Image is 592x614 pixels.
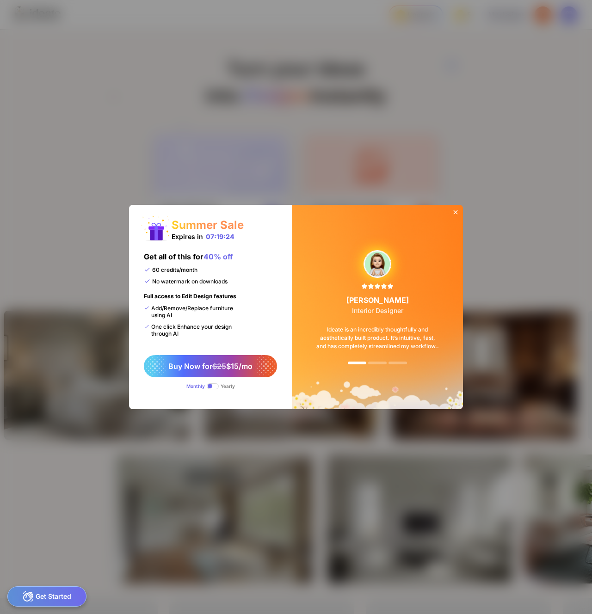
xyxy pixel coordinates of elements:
img: upgradeReviewAvtar-3.png [364,251,391,277]
div: Full access to Edit Design features [144,293,236,305]
div: 07:19:24 [206,233,234,240]
span: Interior Designer [352,307,403,314]
div: No watermark on downloads [144,278,228,285]
div: Summer Sale [172,218,244,232]
span: $25 [212,362,226,371]
div: Ideate is an incredibly thoughtfully and aesthetically built product. It’s intuitive, fast, and h... [303,314,451,362]
img: summerSaleBg.png [292,205,463,409]
span: 40% off [203,252,233,261]
div: 60 credits/month [144,266,197,273]
div: One click Enhance your design through AI [144,323,242,337]
div: Get all of this for [144,252,233,266]
div: Expires in [172,233,234,240]
div: Add/Remove/Replace furniture using AI [144,305,242,319]
div: Get Started [7,586,86,607]
div: Yearly [221,383,235,389]
div: Monthly [186,383,205,389]
div: [PERSON_NAME] [346,295,409,314]
span: Buy Now for $15/mo [168,362,253,371]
